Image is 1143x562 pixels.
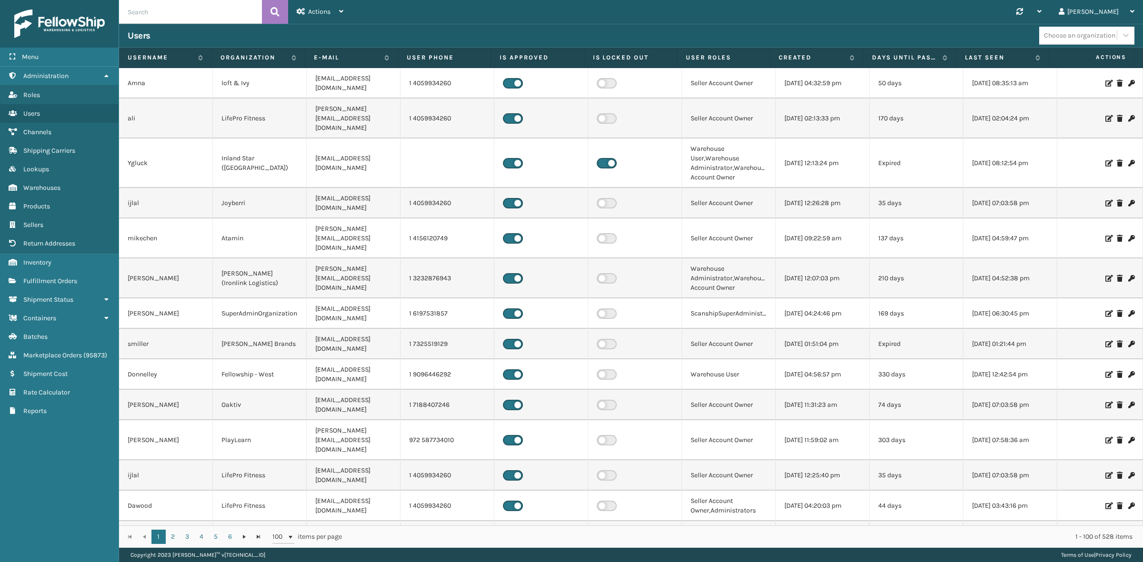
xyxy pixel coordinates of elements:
[213,420,307,460] td: PlayLearn
[307,188,401,218] td: [EMAIL_ADDRESS][DOMAIN_NAME]
[119,491,213,521] td: Dawood
[1117,472,1123,479] i: Delete
[401,188,494,218] td: 1 4059934260
[14,10,105,38] img: logo
[23,202,50,210] span: Products
[1128,341,1134,347] i: Change Password
[776,99,870,138] td: [DATE] 02:13:33 pm
[272,532,287,542] span: 100
[1117,80,1123,87] i: Delete
[682,420,776,460] td: Seller Account Owner
[500,53,575,62] label: Is Approved
[682,138,776,188] td: Warehouse User,Warehouse Administrator,Warehouse Account Owner
[119,460,213,491] td: ijlal
[1117,341,1123,347] i: Delete
[963,491,1057,521] td: [DATE] 03:43:16 pm
[776,390,870,420] td: [DATE] 11:31:23 am
[1117,503,1123,509] i: Delete
[23,109,40,118] span: Users
[682,359,776,390] td: Warehouse User
[213,258,307,298] td: [PERSON_NAME] (Ironlink Logistics)
[965,53,1031,62] label: Last Seen
[213,218,307,258] td: Atamin
[119,359,213,390] td: Donnelley
[776,460,870,491] td: [DATE] 12:25:40 pm
[776,359,870,390] td: [DATE] 04:56:57 pm
[1128,402,1134,408] i: Change Password
[307,298,401,329] td: [EMAIL_ADDRESS][DOMAIN_NAME]
[23,333,48,341] span: Batches
[1128,200,1134,207] i: Change Password
[1117,437,1123,444] i: Delete
[1128,235,1134,242] i: Change Password
[1117,275,1123,282] i: Delete
[213,188,307,218] td: Joyberri
[870,68,963,99] td: 50 days
[870,99,963,138] td: 170 days
[237,530,251,544] a: Go to the next page
[1105,200,1111,207] i: Edit
[213,138,307,188] td: Inland Star ([GEOGRAPHIC_DATA])
[194,530,209,544] a: 4
[1105,503,1111,509] i: Edit
[23,407,47,415] span: Reports
[870,138,963,188] td: Expired
[151,530,166,544] a: 1
[23,147,75,155] span: Shipping Carriers
[1105,341,1111,347] i: Edit
[682,460,776,491] td: Seller Account Owner
[1117,235,1123,242] i: Delete
[870,258,963,298] td: 210 days
[213,99,307,138] td: LifePro Fitness
[307,68,401,99] td: [EMAIL_ADDRESS][DOMAIN_NAME]
[307,258,401,298] td: [PERSON_NAME][EMAIL_ADDRESS][DOMAIN_NAME]
[776,491,870,521] td: [DATE] 04:20:03 pm
[213,460,307,491] td: LifePro Fitness
[119,258,213,298] td: [PERSON_NAME]
[119,138,213,188] td: Ygluck
[1105,80,1111,87] i: Edit
[22,53,39,61] span: Menu
[1052,49,1132,65] span: Actions
[307,420,401,460] td: [PERSON_NAME][EMAIL_ADDRESS][DOMAIN_NAME]
[1117,402,1123,408] i: Delete
[776,258,870,298] td: [DATE] 12:07:03 pm
[870,218,963,258] td: 137 days
[119,68,213,99] td: Amna
[963,188,1057,218] td: [DATE] 07:03:58 pm
[241,533,248,541] span: Go to the next page
[23,388,70,396] span: Rate Calculator
[870,460,963,491] td: 35 days
[963,460,1057,491] td: [DATE] 07:03:58 pm
[401,258,494,298] td: 1 3232876943
[963,359,1057,390] td: [DATE] 12:42:54 pm
[963,329,1057,359] td: [DATE] 01:21:44 pm
[119,218,213,258] td: mikechen
[872,53,938,62] label: Days until password expires
[223,530,237,544] a: 6
[870,298,963,329] td: 169 days
[23,184,60,192] span: Warehouses
[401,68,494,99] td: 1 4059934260
[23,221,43,229] span: Sellers
[963,99,1057,138] td: [DATE] 02:04:24 pm
[1095,552,1132,558] a: Privacy Policy
[1061,552,1094,558] a: Terms of Use
[23,72,69,80] span: Administration
[963,68,1057,99] td: [DATE] 08:35:13 am
[307,460,401,491] td: [EMAIL_ADDRESS][DOMAIN_NAME]
[401,491,494,521] td: 1 4059934260
[776,188,870,218] td: [DATE] 12:26:28 pm
[776,218,870,258] td: [DATE] 09:22:59 am
[355,532,1133,542] div: 1 - 100 of 528 items
[1105,371,1111,378] i: Edit
[963,138,1057,188] td: [DATE] 08:12:54 pm
[401,99,494,138] td: 1 4059934260
[1128,437,1134,444] i: Change Password
[776,138,870,188] td: [DATE] 12:13:24 pm
[272,530,342,544] span: items per page
[307,359,401,390] td: [EMAIL_ADDRESS][DOMAIN_NAME]
[1128,472,1134,479] i: Change Password
[1117,371,1123,378] i: Delete
[682,390,776,420] td: Seller Account Owner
